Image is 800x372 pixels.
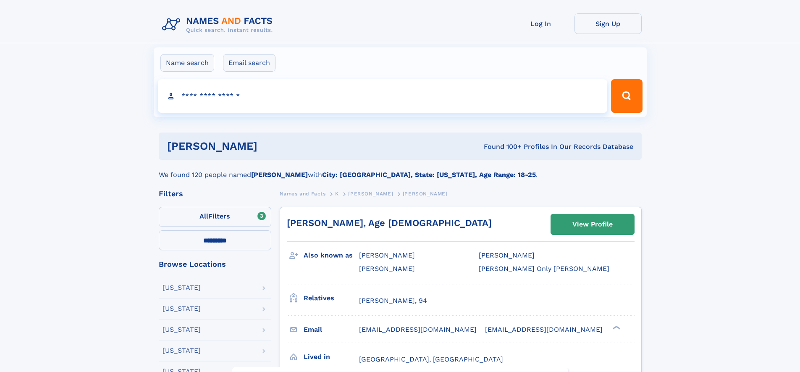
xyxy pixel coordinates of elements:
[159,190,271,198] div: Filters
[159,160,642,180] div: We found 120 people named with .
[479,251,535,259] span: [PERSON_NAME]
[159,207,271,227] label: Filters
[287,218,492,228] a: [PERSON_NAME], Age [DEMOGRAPHIC_DATA]
[551,214,634,234] a: View Profile
[370,142,633,151] div: Found 100+ Profiles In Our Records Database
[160,54,214,72] label: Name search
[304,350,359,364] h3: Lived in
[322,171,536,179] b: City: [GEOGRAPHIC_DATA], State: [US_STATE], Age Range: 18-25
[507,13,574,34] a: Log In
[359,265,415,273] span: [PERSON_NAME]
[163,347,201,354] div: [US_STATE]
[251,171,308,179] b: [PERSON_NAME]
[159,260,271,268] div: Browse Locations
[485,325,603,333] span: [EMAIL_ADDRESS][DOMAIN_NAME]
[223,54,275,72] label: Email search
[574,13,642,34] a: Sign Up
[199,212,208,220] span: All
[304,323,359,337] h3: Email
[359,325,477,333] span: [EMAIL_ADDRESS][DOMAIN_NAME]
[158,79,608,113] input: search input
[572,215,613,234] div: View Profile
[348,188,393,199] a: [PERSON_NAME]
[335,188,339,199] a: K
[159,13,280,36] img: Logo Names and Facts
[479,265,609,273] span: [PERSON_NAME] Only [PERSON_NAME]
[335,191,339,197] span: K
[611,79,642,113] button: Search Button
[611,325,621,330] div: ❯
[163,305,201,312] div: [US_STATE]
[348,191,393,197] span: [PERSON_NAME]
[280,188,326,199] a: Names and Facts
[359,296,427,305] a: [PERSON_NAME], 94
[359,355,503,363] span: [GEOGRAPHIC_DATA], [GEOGRAPHIC_DATA]
[359,251,415,259] span: [PERSON_NAME]
[403,191,448,197] span: [PERSON_NAME]
[163,326,201,333] div: [US_STATE]
[163,284,201,291] div: [US_STATE]
[304,248,359,263] h3: Also known as
[304,291,359,305] h3: Relatives
[167,141,371,151] h1: [PERSON_NAME]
